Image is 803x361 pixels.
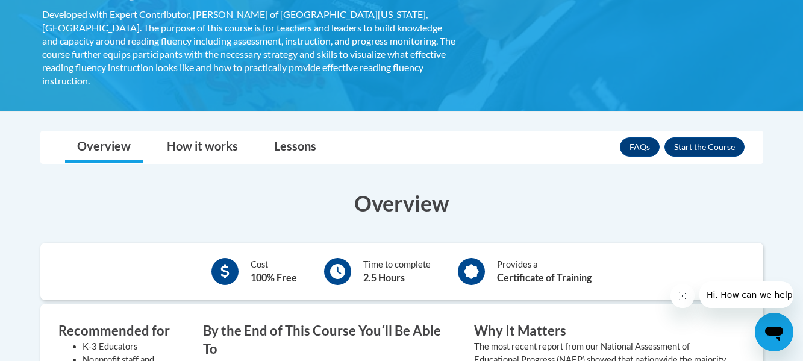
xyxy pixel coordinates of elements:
h3: By the End of This Course Youʹll Be Able To [203,322,456,359]
li: K-3 Educators [83,340,185,353]
button: Enroll [664,137,745,157]
h3: Why It Matters [474,322,727,341]
iframe: Button to launch messaging window [755,313,793,351]
div: Developed with Expert Contributor, [PERSON_NAME] of [GEOGRAPHIC_DATA][US_STATE], [GEOGRAPHIC_DATA... [42,8,458,87]
span: Hi. How can we help? [7,8,98,18]
div: Provides a [497,258,592,285]
b: Certificate of Training [497,272,592,283]
b: 100% Free [251,272,297,283]
a: Overview [65,131,143,163]
a: Lessons [262,131,328,163]
h3: Recommended for [58,322,185,341]
div: Cost [251,258,297,285]
a: FAQs [620,137,660,157]
iframe: Close message [670,284,695,308]
b: 2.5 Hours [363,272,405,283]
iframe: Message from company [699,281,793,308]
a: How it works [155,131,250,163]
h3: Overview [40,188,763,218]
div: Time to complete [363,258,431,285]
